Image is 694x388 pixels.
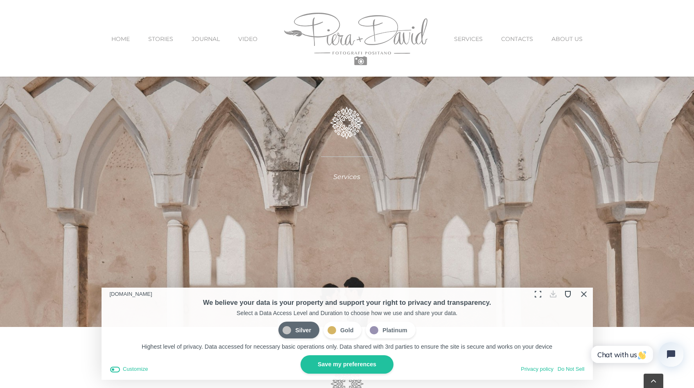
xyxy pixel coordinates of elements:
[278,322,319,339] label: Silver
[558,365,585,374] button: Do Not Sell
[203,299,491,306] span: We believe your data is your property and support your right to privacy and transparency.
[148,22,173,56] a: STORIES
[562,288,574,300] button: Protection Status: On
[323,322,362,339] label: Gold
[531,288,544,300] button: Expand Toggle
[552,22,583,56] a: ABOUT US
[238,36,258,42] span: VIDEO
[579,331,694,388] iframe: Tidio Chat
[501,36,533,42] span: CONTACTS
[454,22,483,56] a: SERVICES
[192,22,220,56] a: JOURNAL
[148,36,173,42] span: STORIES
[238,22,258,56] a: VIDEO
[192,36,220,42] span: JOURNAL
[110,289,152,300] div: [DOMAIN_NAME]
[521,365,553,374] button: Privacy policy
[284,13,427,65] img: Piera Plus David Photography Positano Logo
[111,36,130,42] span: HOME
[111,22,130,56] a: HOME
[301,355,393,374] button: Save my preferences
[454,36,483,42] span: SERVICES
[333,173,360,181] em: Services
[330,107,363,139] img: ghiri_bianco
[547,288,559,300] button: Download Consent
[577,288,590,300] button: Close Cookie Compliance
[110,365,148,374] button: Customize
[110,343,585,351] p: Highest level of privacy. Data accessed for necessary basic operations only. Data shared with 3rd...
[552,36,583,42] span: ABOUT US
[501,22,533,56] a: CONTACTS
[110,309,585,318] div: Select a Data Access Level and Duration to choose how we use and share your data.
[366,322,415,339] label: Platinum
